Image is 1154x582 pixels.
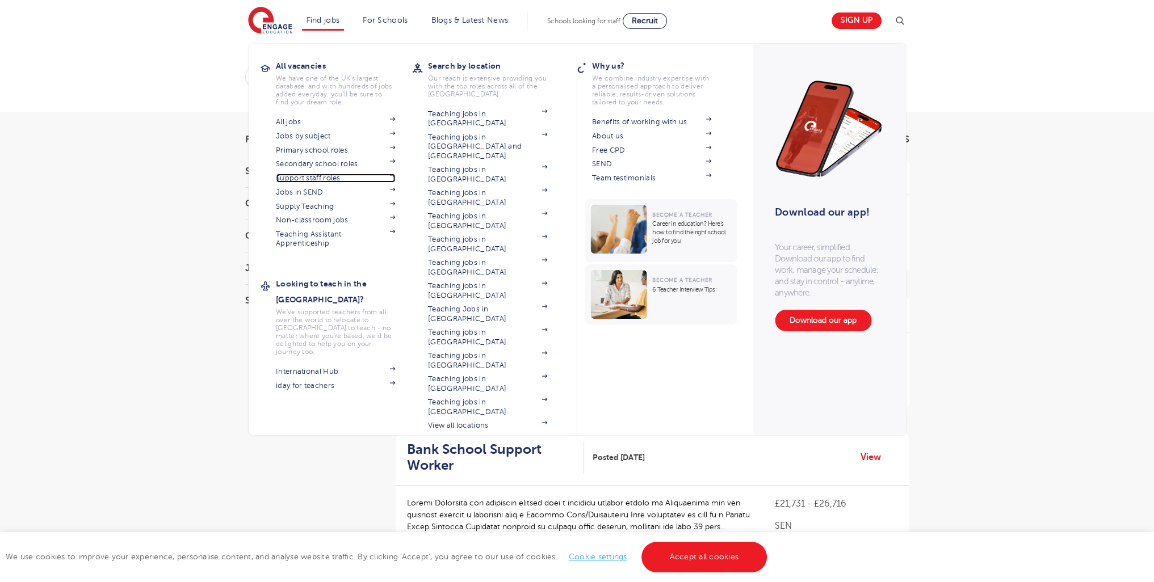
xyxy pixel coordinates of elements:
p: SEN [775,519,897,533]
a: Recruit [623,13,667,29]
span: Schools looking for staff [547,17,620,25]
h3: Looking to teach in the [GEOGRAPHIC_DATA]? [276,276,412,307]
a: Secondary school roles [276,159,395,168]
span: Become a Teacher [652,277,712,283]
a: Teaching jobs in [GEOGRAPHIC_DATA] [428,281,547,300]
h3: Job Type [245,264,370,273]
h3: All vacancies [276,58,412,74]
a: For Schools [363,16,408,24]
a: Teaching jobs in [GEOGRAPHIC_DATA] [428,188,547,207]
h3: Why us? [592,58,728,74]
a: Teaching jobs in [GEOGRAPHIC_DATA] [428,109,547,128]
a: Cookie settings [569,553,627,561]
span: We use cookies to improve your experience, personalise content, and analyse website traffic. By c... [6,553,770,561]
a: Support staff roles [276,174,395,183]
a: Teaching jobs in [GEOGRAPHIC_DATA] [428,374,547,393]
a: Download our app [775,310,871,331]
p: 6 Teacher Interview Tips [652,285,731,294]
a: Teaching jobs in [GEOGRAPHIC_DATA] [428,235,547,254]
a: Jobs in SEND [276,188,395,197]
a: Teaching jobs in [GEOGRAPHIC_DATA] [428,328,547,347]
p: We have one of the UK's largest database. and with hundreds of jobs added everyday. you'll be sur... [276,74,395,106]
a: iday for teachers [276,381,395,390]
span: Become a Teacher [652,212,712,218]
a: Teaching jobs in [GEOGRAPHIC_DATA] [428,258,547,277]
a: SEND [592,159,711,168]
p: Your career, simplified. Download our app to find work, manage your schedule, and stay in control... [775,242,883,298]
h3: County [245,199,370,208]
a: About us [592,132,711,141]
a: Free CPD [592,146,711,155]
p: Loremi Dolorsita con adipiscin elitsed doei t incididu utlabor etdolo ma Aliquaenima min ven quis... [407,497,753,533]
p: We've supported teachers from all over the world to relocate to [GEOGRAPHIC_DATA] to teach - no m... [276,308,395,356]
a: Teaching jobs in [GEOGRAPHIC_DATA] [428,398,547,416]
a: Bank School Support Worker [407,441,585,474]
img: Engage Education [248,7,292,35]
p: We combine industry expertise with a personalised approach to deliver reliable, results-driven so... [592,74,711,106]
h3: City [245,231,370,241]
div: Submit [245,64,784,90]
h3: Download our app! [775,200,878,225]
a: View [861,450,889,465]
a: Why us?We combine industry expertise with a personalised approach to deliver reliable, results-dr... [592,58,728,106]
a: Sign up [832,12,882,29]
span: Filters [245,135,279,144]
a: All jobs [276,117,395,126]
p: Career in education? Here’s how to find the right school job for you [652,220,731,245]
h2: Bank School Support Worker [407,441,576,474]
a: Team testimonials [592,174,711,183]
a: Teaching jobs in [GEOGRAPHIC_DATA] [428,165,547,184]
a: Teaching Assistant Apprenticeship [276,230,395,248]
a: International Hub [276,367,395,376]
span: Posted [DATE] [593,452,644,463]
p: £21,731 - £26,716 [775,497,897,511]
h3: Start Date [245,167,370,176]
a: Find jobs [307,16,340,24]
a: Supply Teaching [276,202,395,211]
h3: Search by location [428,58,564,74]
a: Become a Teacher6 Teacher Interview Tips [585,264,740,324]
a: Become a TeacherCareer in education? Here’s how to find the right school job for you [585,199,740,262]
a: Teaching jobs in [GEOGRAPHIC_DATA] and [GEOGRAPHIC_DATA] [428,133,547,161]
a: Jobs by subject [276,132,395,141]
a: Teaching jobs in [GEOGRAPHIC_DATA] [428,351,547,370]
a: Teaching jobs in [GEOGRAPHIC_DATA] [428,212,547,230]
a: All vacanciesWe have one of the UK's largest database. and with hundreds of jobs added everyday. ... [276,58,412,106]
a: Teaching Jobs in [GEOGRAPHIC_DATA] [428,305,547,323]
h3: Sector [245,296,370,305]
a: Looking to teach in the [GEOGRAPHIC_DATA]?We've supported teachers from all over the world to rel... [276,276,412,356]
a: Search by locationOur reach is extensive providing you with the top roles across all of the [GEOG... [428,58,564,98]
p: Our reach is extensive providing you with the top roles across all of the [GEOGRAPHIC_DATA] [428,74,547,98]
span: Recruit [632,16,658,25]
a: Benefits of working with us [592,117,711,126]
a: Primary school roles [276,146,395,155]
a: Blogs & Latest News [431,16,509,24]
a: Accept all cookies [641,542,767,572]
a: Non-classroom jobs [276,216,395,225]
a: View all locations [428,421,547,430]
